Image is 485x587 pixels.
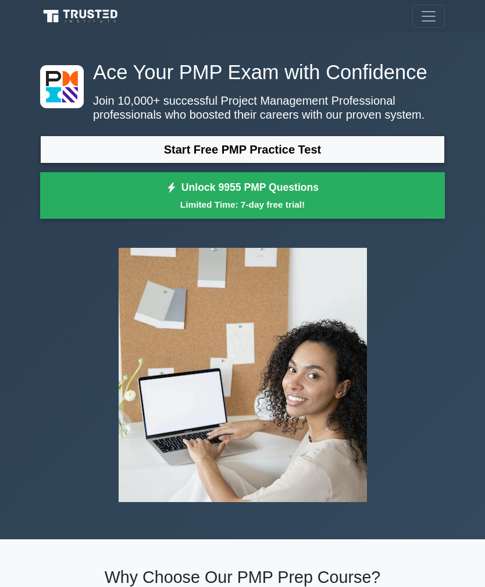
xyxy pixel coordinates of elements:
small: Limited Time: 7-day free trial! [55,198,430,211]
a: Start Free PMP Practice Test [40,136,445,163]
h2: Why Choose Our PMP Prep Course? [40,567,445,587]
p: Join 10,000+ successful Project Management Professional professionals who boosted their careers w... [40,94,445,122]
a: Unlock 9955 PMP QuestionsLimited Time: 7-day free trial! [40,172,445,219]
h1: Ace Your PMP Exam with Confidence [40,61,445,84]
button: Toggle navigation [412,5,445,28]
